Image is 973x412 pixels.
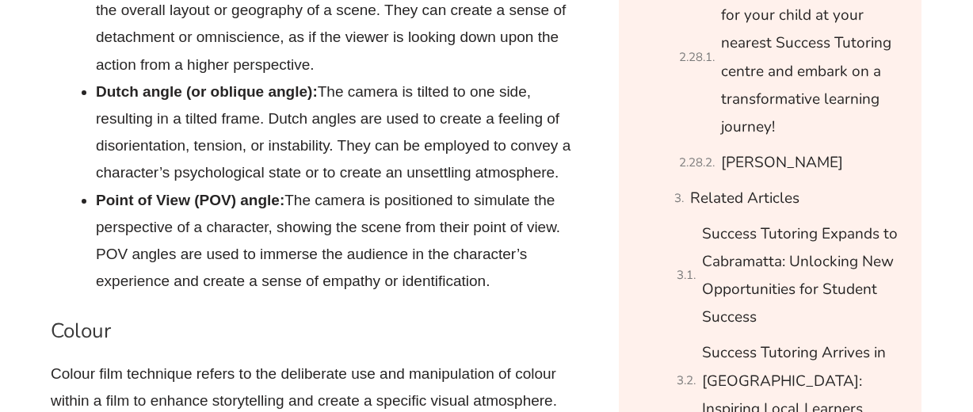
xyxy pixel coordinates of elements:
li: The camera is positioned to simulate the perspective of a character, showing the scene from their... [96,187,582,296]
strong: Dutch angle (or oblique angle): [96,83,318,100]
li: The camera is tilted to one side, resulting in a tilted frame. Dutch angles are used to create a ... [96,78,582,187]
iframe: Chat Widget [701,233,973,412]
a: [PERSON_NAME] [721,149,843,177]
a: Success Tutoring Expands to Cabramatta: Unlocking New Opportunities for Student Success [702,220,902,332]
a: Related Articles [690,185,799,212]
strong: Point of View (POV) angle: [96,192,284,208]
h3: Colour [51,318,582,345]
